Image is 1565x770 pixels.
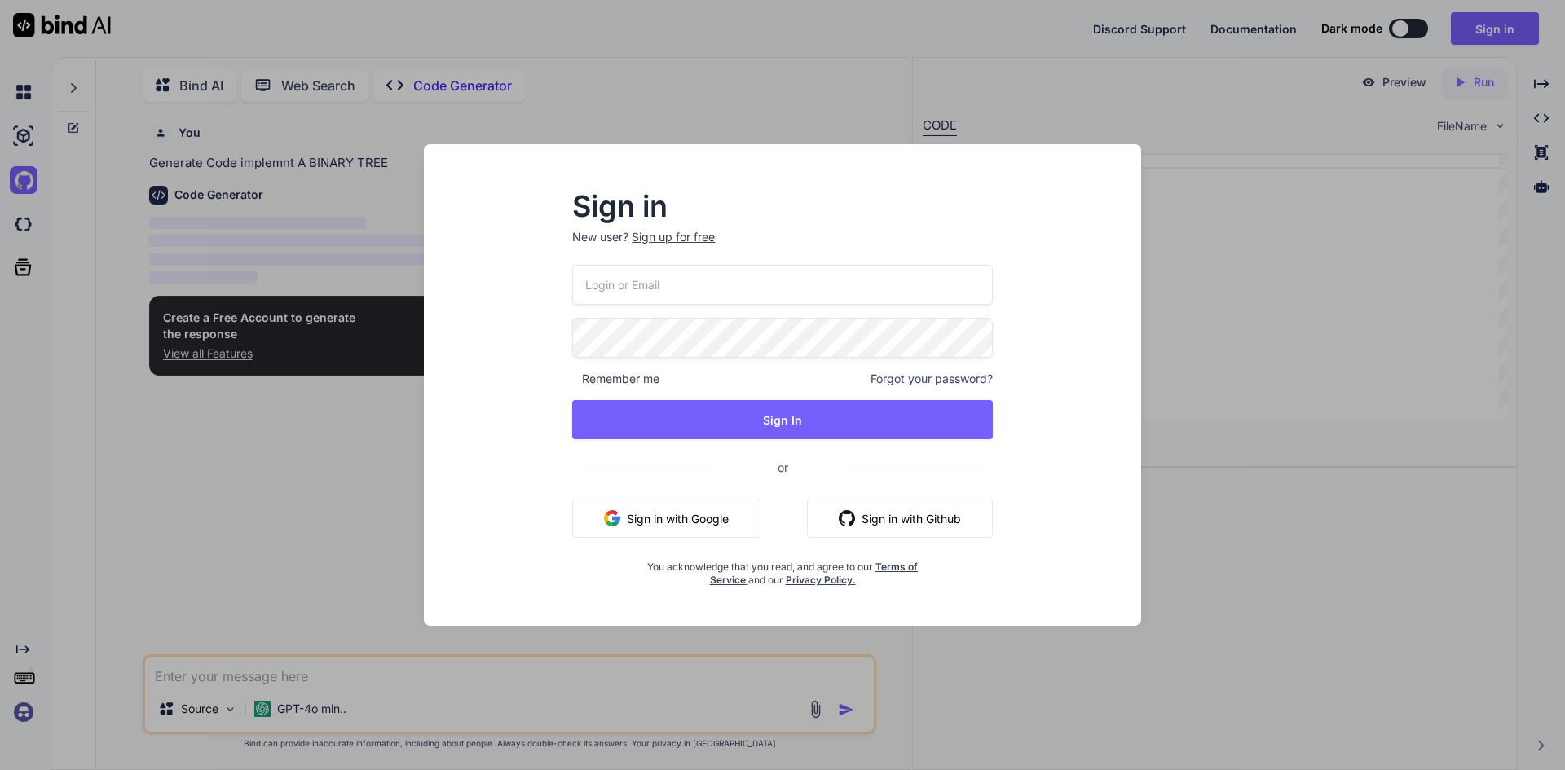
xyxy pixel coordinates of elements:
[572,499,760,538] button: Sign in with Google
[572,193,993,219] h2: Sign in
[572,400,993,439] button: Sign In
[871,371,993,387] span: Forgot your password?
[572,371,659,387] span: Remember me
[604,510,620,526] img: google
[572,265,993,305] input: Login or Email
[786,574,856,586] a: Privacy Policy.
[712,447,853,487] span: or
[839,510,855,526] img: github
[642,551,923,587] div: You acknowledge that you read, and agree to our and our
[632,229,715,245] div: Sign up for free
[710,561,919,586] a: Terms of Service
[807,499,993,538] button: Sign in with Github
[572,229,993,265] p: New user?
